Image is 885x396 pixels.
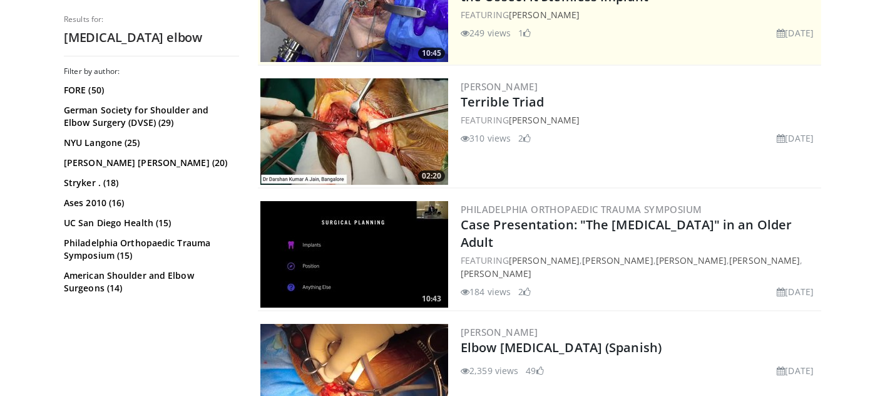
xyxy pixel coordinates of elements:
a: [PERSON_NAME] [582,254,653,266]
li: 2 [518,285,531,298]
li: 310 views [461,132,511,145]
a: [PERSON_NAME] [729,254,800,266]
li: 1 [518,26,531,39]
a: UC San Diego Health (15) [64,217,236,229]
li: 2,359 views [461,364,518,377]
li: [DATE] [777,285,814,298]
a: FORE (50) [64,84,236,96]
div: FEATURING [461,113,819,127]
li: [DATE] [777,132,814,145]
a: [PERSON_NAME] [509,254,580,266]
a: Ases 2010 (16) [64,197,236,209]
a: [PERSON_NAME] [PERSON_NAME] (20) [64,157,236,169]
img: ad5ca4bb-0864-4b41-a93e-57cc992a1e52.300x170_q85_crop-smart_upscale.jpg [260,78,448,185]
img: 1231f4d1-5d72-45a0-8a09-3e93cb729df2.300x170_q85_crop-smart_upscale.jpg [260,201,448,308]
a: Philadelphia Orthopaedic Trauma Symposium [461,203,702,216]
a: Elbow [MEDICAL_DATA] (Spanish) [461,339,662,356]
a: [PERSON_NAME] [509,9,580,21]
li: 49 [526,364,543,377]
h3: Filter by author: [64,66,239,76]
p: Results for: [64,14,239,24]
div: FEATURING [461,8,819,21]
li: [DATE] [777,364,814,377]
a: 02:20 [260,78,448,185]
h2: [MEDICAL_DATA] elbow [64,29,239,46]
li: 249 views [461,26,511,39]
a: [PERSON_NAME] [509,114,580,126]
li: 2 [518,132,531,145]
span: 02:20 [418,170,445,182]
a: Terrible Triad [461,93,544,110]
a: [PERSON_NAME] [461,80,538,93]
a: American Shoulder and Elbow Surgeons (14) [64,269,236,294]
a: Philadelphia Orthopaedic Trauma Symposium (15) [64,237,236,262]
a: [PERSON_NAME] [461,326,538,338]
a: Case Presentation: "The [MEDICAL_DATA]" in an Older Adult [461,216,792,251]
span: 10:45 [418,48,445,59]
div: FEATURING , , , , [461,254,819,280]
a: [PERSON_NAME] [461,268,531,279]
li: [DATE] [777,26,814,39]
a: [PERSON_NAME] [656,254,727,266]
a: German Society for Shoulder and Elbow Surgery (DVSE) (29) [64,104,236,129]
a: 10:43 [260,201,448,308]
a: Stryker . (18) [64,177,236,189]
span: 10:43 [418,293,445,305]
li: 184 views [461,285,511,298]
a: NYU Langone (25) [64,137,236,149]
